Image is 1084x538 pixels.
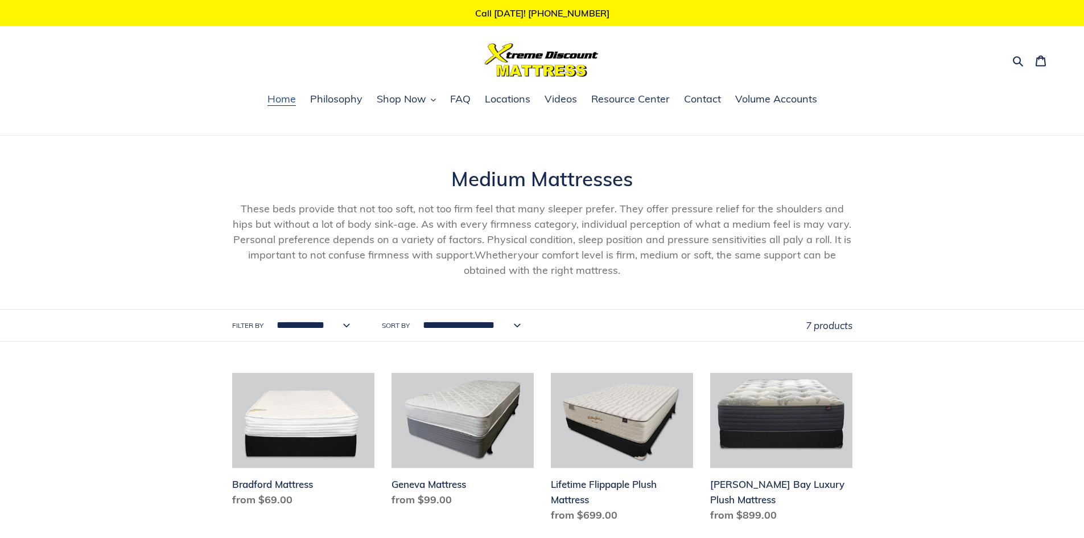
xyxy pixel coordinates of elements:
[710,373,852,527] a: Chadwick Bay Luxury Plush Mattress
[729,91,823,108] a: Volume Accounts
[371,91,442,108] button: Shop Now
[545,92,577,106] span: Videos
[267,92,296,106] span: Home
[551,373,693,527] a: Lifetime Flippaple Plush Mattress
[232,201,852,278] p: These beds provide that not too soft, not too firm feel that many sleeper prefer. They offer pres...
[377,92,426,106] span: Shop Now
[678,91,727,108] a: Contact
[806,319,852,331] span: 7 products
[539,91,583,108] a: Videos
[450,92,471,106] span: FAQ
[591,92,670,106] span: Resource Center
[382,321,410,331] label: Sort by
[232,373,374,512] a: Bradford Mattress
[451,166,633,191] span: Medium Mattresses
[232,321,263,331] label: Filter by
[310,92,362,106] span: Philosophy
[485,92,530,106] span: Locations
[479,91,536,108] a: Locations
[586,91,675,108] a: Resource Center
[304,91,368,108] a: Philosophy
[735,92,817,106] span: Volume Accounts
[444,91,476,108] a: FAQ
[475,248,518,261] span: Whether
[684,92,721,106] span: Contact
[391,373,534,512] a: Geneva Mattress
[485,43,599,77] img: Xtreme Discount Mattress
[262,91,302,108] a: Home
